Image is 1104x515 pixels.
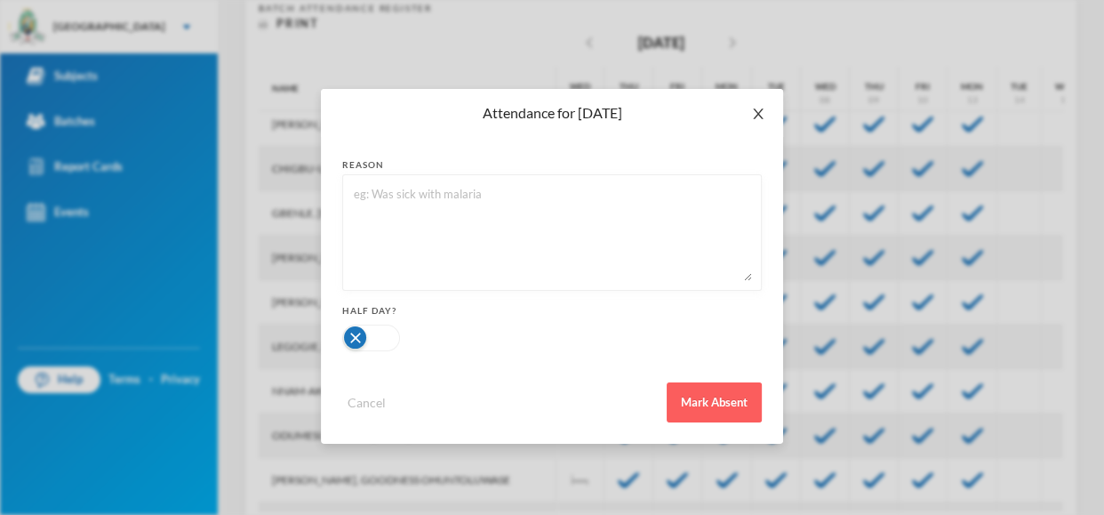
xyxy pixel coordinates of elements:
[342,304,762,318] div: Half Day?
[342,103,762,123] div: Attendance for [DATE]
[733,89,783,139] button: Close
[667,382,762,422] button: Mark Absent
[751,107,765,121] i: icon: close
[342,158,762,172] div: reason
[342,392,391,413] button: Cancel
